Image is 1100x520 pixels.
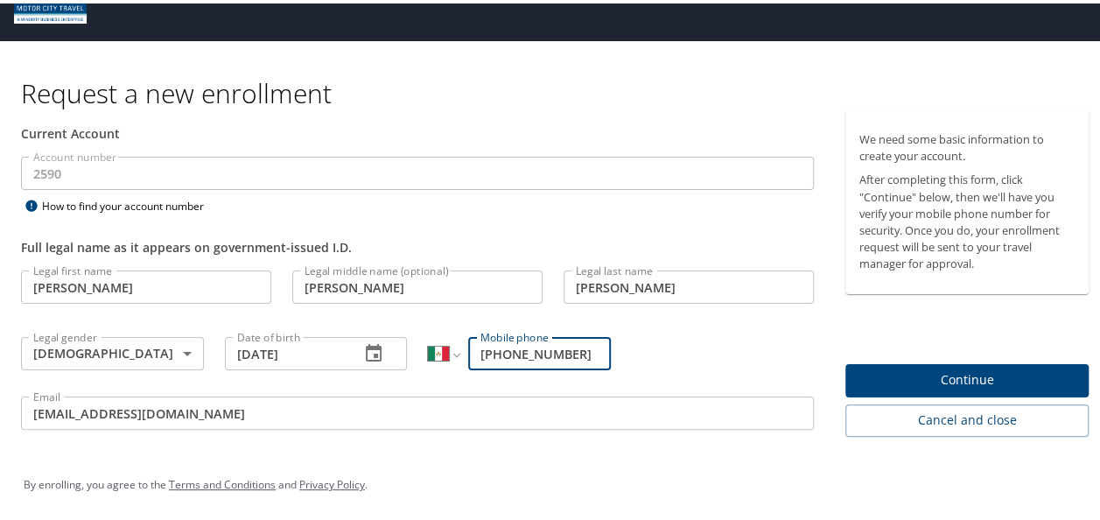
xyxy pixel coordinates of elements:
p: We need some basic information to create your account. [859,128,1075,161]
div: Full legal name as it appears on government-issued I.D. [21,235,814,253]
a: Terms and Conditions [169,474,276,488]
div: [DEMOGRAPHIC_DATA] [21,334,204,367]
div: How to find your account number [21,192,240,214]
div: Current Account [21,121,814,139]
span: Continue [859,366,1075,388]
button: Cancel and close [845,401,1089,433]
p: After completing this form, click "Continue" below, then we'll have you verify your mobile phone ... [859,168,1075,269]
a: Privacy Policy [299,474,365,488]
input: MM/DD/YYYY [225,334,347,367]
button: Continue [845,361,1089,395]
div: By enrolling, you agree to the and . [24,460,1089,503]
input: Enter phone number [468,334,611,367]
span: Cancel and close [859,406,1075,428]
